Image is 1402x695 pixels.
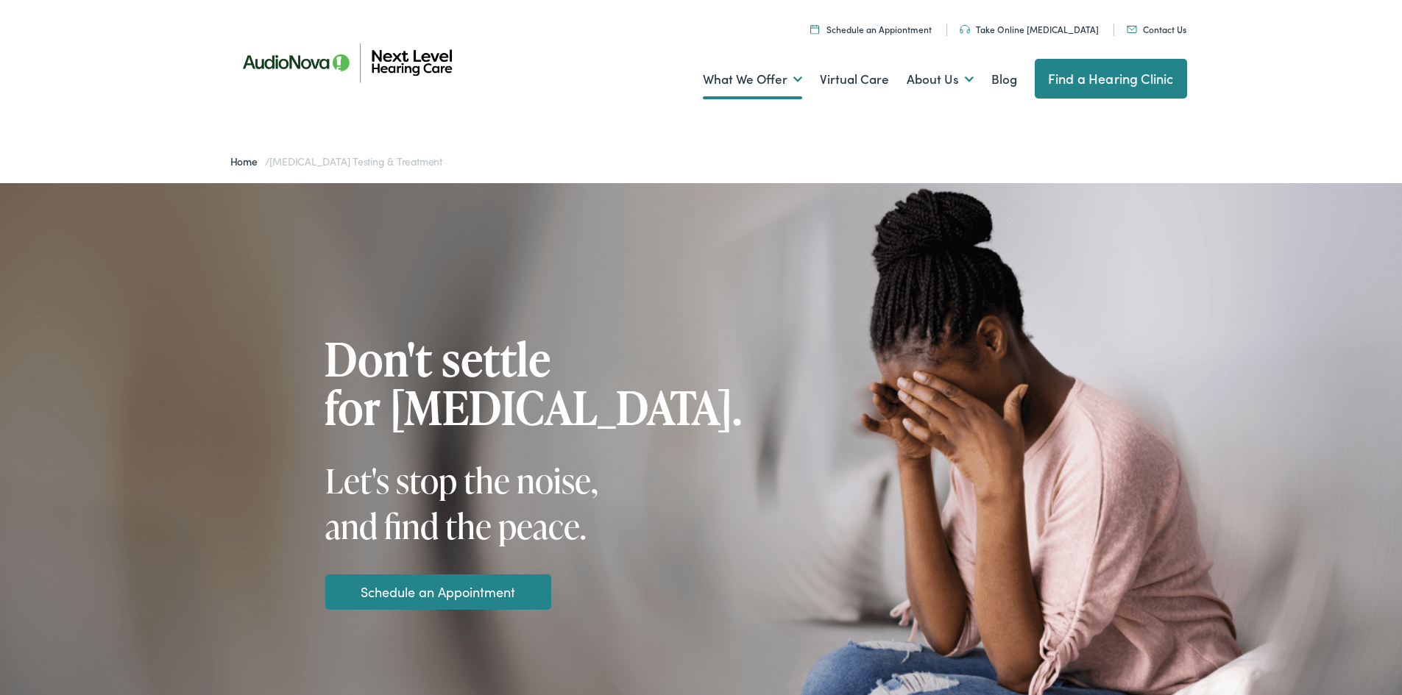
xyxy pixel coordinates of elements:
span: [MEDICAL_DATA] Testing & Treatment [269,154,442,168]
a: Contact Us [1127,23,1186,35]
a: Virtual Care [820,52,889,107]
a: What We Offer [703,52,802,107]
a: Schedule an Appointment [361,582,515,602]
a: Take Online [MEDICAL_DATA] [960,23,1099,35]
span: / [230,154,442,168]
div: Let's stop the noise, and find the peace. [325,457,642,549]
h1: Don't settle for [MEDICAL_DATA]. [325,335,743,432]
a: About Us [907,52,974,107]
a: Find a Hearing Clinic [1035,59,1187,99]
a: Home [230,154,265,168]
img: An icon representing mail communication is presented in a unique teal color. [1127,26,1137,33]
a: Schedule an Appiontment [810,23,932,35]
img: Calendar icon representing the ability to schedule a hearing test or hearing aid appointment at N... [810,24,819,34]
img: An icon symbolizing headphones, colored in teal, suggests audio-related services or features. [960,25,970,34]
a: Blog [991,52,1017,107]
